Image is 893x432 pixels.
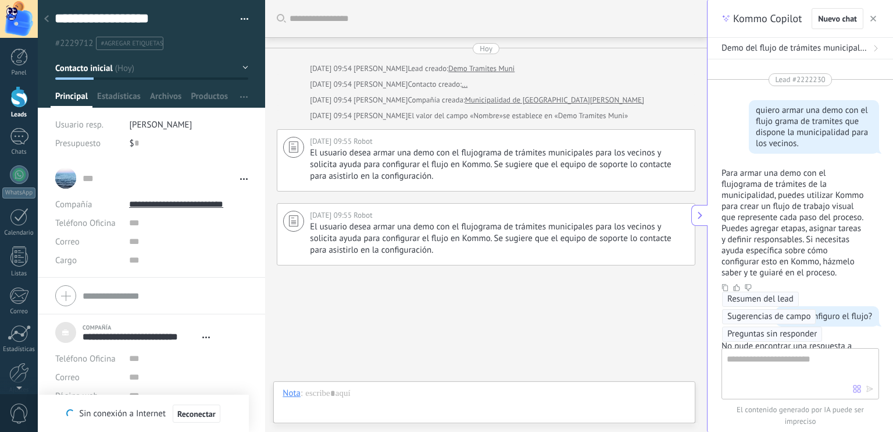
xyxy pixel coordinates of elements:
[130,119,192,130] span: [PERSON_NAME]
[55,368,80,387] button: Correo
[97,91,141,108] span: Estadísticas
[2,229,36,237] div: Calendario
[2,270,36,278] div: Listas
[55,236,80,247] span: Correo
[722,292,799,307] button: Resumen del lead
[55,138,101,149] span: Presupuesto
[310,94,353,106] div: [DATE] 09:54
[66,404,220,423] div: Sin conexión a Internet
[408,110,503,122] span: El valor del campo «Nombre»
[55,387,120,405] div: Página web
[55,134,121,153] div: Presupuesto
[480,43,492,54] div: Hoy
[503,110,628,122] span: se establece en «Demo Tramites Muni»
[310,221,671,256] span: El usuario desea armar una demo con el flujograma de trámites municipales para los vecinos y soli...
[55,214,116,232] button: Teléfono Oficina
[818,15,857,23] span: Nuevo chat
[150,91,181,108] span: Archivos
[2,308,36,316] div: Correo
[55,218,116,229] span: Teléfono Oficina
[310,110,353,122] div: [DATE] 09:54
[55,115,121,134] div: Usuario resp.
[2,111,36,119] div: Leads
[408,63,449,75] div: Lead creado:
[310,63,353,75] div: [DATE] 09:54
[55,232,80,251] button: Correo
[310,147,671,182] span: El usuario desea armar una demo con el flujograma de trámites municipales para los vecinos y soli...
[130,134,249,153] div: $
[310,136,353,147] div: [DATE] 09:55
[173,405,220,423] button: Reconectar
[353,79,408,89] span: Fernando Avila
[177,410,216,418] span: Reconectar
[353,111,408,121] span: Fernando Avila
[408,79,462,90] div: Contacto creado:
[310,79,353,90] div: [DATE] 09:54
[462,79,467,90] a: ...
[756,105,872,149] div: quiero armar una demo con el flujo grama de tramites que dispone la municipalidad para los vecinos.
[55,195,120,214] div: Compañía
[721,168,865,278] p: Para armar una demo con el flujograma de trámites de la municipalidad, puedes utilizar Kommo para...
[353,63,408,73] span: Fernando Avila
[55,353,116,364] span: Teléfono Oficina
[310,210,353,221] div: [DATE] 09:55
[708,38,893,59] button: Demo del flujo de trámites municipales para vecinos
[55,372,80,383] span: Correo
[775,74,825,86] span: Lead #2222230
[465,94,644,106] a: Municipalidad de [GEOGRAPHIC_DATA][PERSON_NAME]
[722,309,816,324] button: Sugerencias de campo
[55,349,116,368] button: Teléfono Oficina
[191,91,228,108] span: Productos
[55,251,120,270] div: Cargo
[448,63,515,75] a: Demo Tramites Muni
[2,69,36,77] div: Panel
[353,136,372,146] span: Robot
[721,404,879,427] span: El contenido generado por IA puede ser impreciso
[2,187,35,199] div: WhatsApp
[408,94,465,106] div: Compañía creada:
[101,40,163,48] span: #agregar etiquetas
[83,324,216,331] div: Compañía
[727,293,794,305] span: Resumen del lead
[55,38,93,49] span: #2229712
[353,95,408,105] span: Fernando Avila
[721,43,870,54] span: Demo del flujo de trámites municipales para vecinos
[55,91,88,108] span: Principal
[733,12,802,26] span: Kommo Copilot
[353,210,372,220] span: Robot
[55,392,98,401] span: Página web
[2,346,36,353] div: Estadísticas
[55,119,103,130] span: Usuario resp.
[727,328,817,340] span: Preguntas sin responder
[812,8,863,29] button: Nuevo chat
[722,327,822,342] button: Preguntas sin responder
[2,148,36,156] div: Chats
[727,311,810,323] span: Sugerencias de campo
[55,256,77,265] span: Cargo
[301,388,302,399] span: :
